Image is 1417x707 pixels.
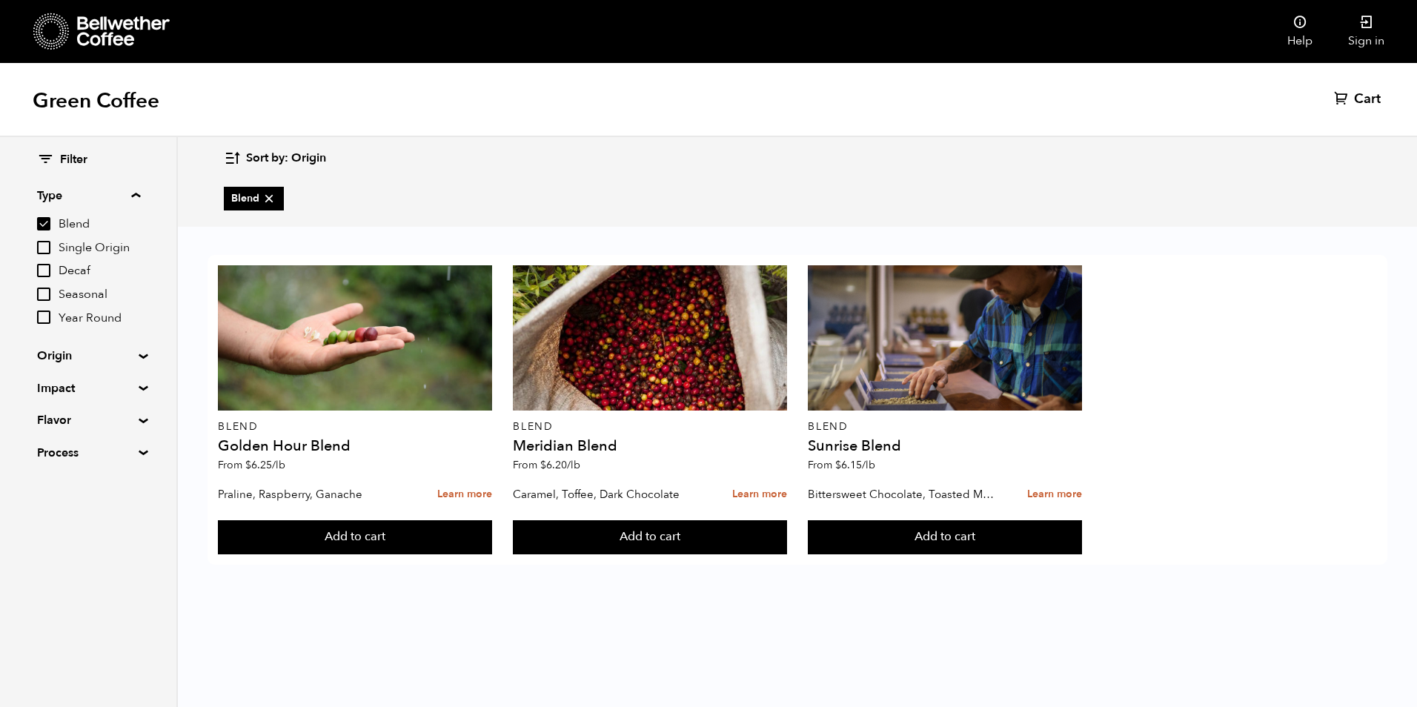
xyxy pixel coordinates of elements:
[272,458,285,472] span: /lb
[37,217,50,230] input: Blend
[59,311,140,327] span: Year Round
[808,483,994,505] p: Bittersweet Chocolate, Toasted Marshmallow, Candied Orange, Praline
[218,483,404,505] p: Praline, Raspberry, Ganache
[37,347,139,365] summary: Origin
[37,187,140,205] summary: Type
[224,141,326,176] button: Sort by: Origin
[218,458,285,472] span: From
[245,458,285,472] bdi: 6.25
[33,87,159,114] h1: Green Coffee
[808,520,1081,554] button: Add to cart
[1354,90,1381,108] span: Cart
[37,379,139,397] summary: Impact
[59,216,140,233] span: Blend
[437,479,492,511] a: Learn more
[218,520,491,554] button: Add to cart
[808,422,1081,432] p: Blend
[59,263,140,279] span: Decaf
[37,444,139,462] summary: Process
[231,191,276,206] span: Blend
[1334,90,1384,108] a: Cart
[567,458,580,472] span: /lb
[37,311,50,324] input: Year Round
[808,439,1081,454] h4: Sunrise Blend
[60,152,87,168] span: Filter
[218,439,491,454] h4: Golden Hour Blend
[245,458,251,472] span: $
[218,422,491,432] p: Blend
[540,458,546,472] span: $
[513,422,786,432] p: Blend
[808,458,875,472] span: From
[540,458,580,472] bdi: 6.20
[246,150,326,167] span: Sort by: Origin
[37,288,50,301] input: Seasonal
[37,264,50,277] input: Decaf
[835,458,875,472] bdi: 6.15
[37,241,50,254] input: Single Origin
[513,483,699,505] p: Caramel, Toffee, Dark Chocolate
[37,411,139,429] summary: Flavor
[862,458,875,472] span: /lb
[513,439,786,454] h4: Meridian Blend
[59,287,140,303] span: Seasonal
[1027,479,1082,511] a: Learn more
[732,479,787,511] a: Learn more
[513,458,580,472] span: From
[513,520,786,554] button: Add to cart
[835,458,841,472] span: $
[59,240,140,256] span: Single Origin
